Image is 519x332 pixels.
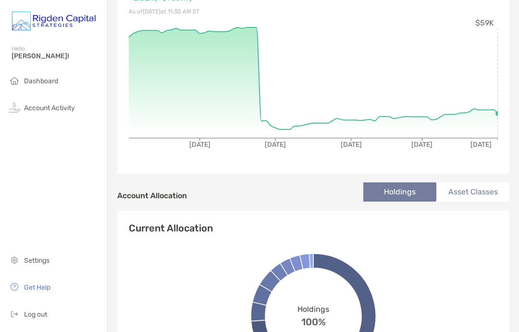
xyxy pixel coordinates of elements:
[129,6,313,18] p: As of [DATE] at 11:30 AM ET
[24,104,75,112] span: Account Activity
[9,75,20,86] img: household icon
[24,310,47,319] span: Log out
[12,4,96,38] img: Zoe Logo
[363,182,436,202] li: Holdings
[265,140,286,149] tspan: [DATE]
[301,314,326,328] span: 100%
[9,281,20,293] img: get-help icon
[9,102,20,113] img: activity icon
[9,254,20,266] img: settings icon
[470,140,492,149] tspan: [DATE]
[189,140,210,149] tspan: [DATE]
[24,77,58,85] span: Dashboard
[9,308,20,319] img: logout icon
[24,283,50,292] span: Get Help
[341,140,362,149] tspan: [DATE]
[475,18,494,27] tspan: $59K
[297,305,329,314] span: Holdings
[24,256,49,265] span: Settings
[411,140,432,149] tspan: [DATE]
[117,191,187,200] h4: Account Allocation
[129,222,213,234] h4: Current Allocation
[12,52,101,60] span: [PERSON_NAME]!
[436,182,509,202] li: Asset Classes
